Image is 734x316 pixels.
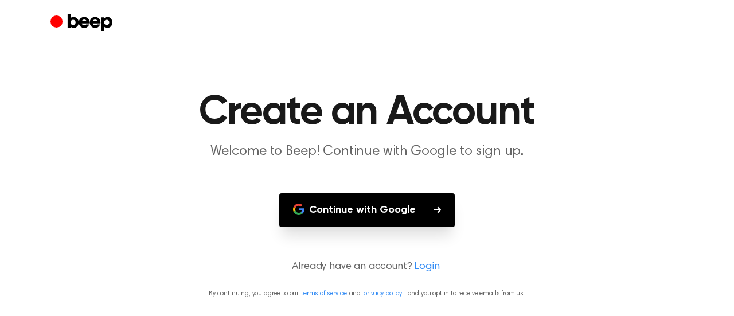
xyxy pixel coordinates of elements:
[50,12,115,34] a: Beep
[14,288,720,299] p: By continuing, you agree to our and , and you opt in to receive emails from us.
[301,290,346,297] a: terms of service
[147,142,587,161] p: Welcome to Beep! Continue with Google to sign up.
[73,92,661,133] h1: Create an Account
[279,193,455,227] button: Continue with Google
[14,259,720,275] p: Already have an account?
[414,259,439,275] a: Login
[363,290,402,297] a: privacy policy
